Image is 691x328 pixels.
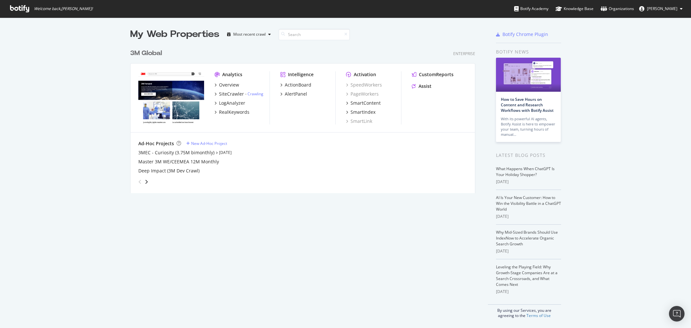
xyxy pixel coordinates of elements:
[144,179,149,185] div: angle-right
[130,28,219,41] div: My Web Properties
[496,248,561,254] div: [DATE]
[354,71,376,78] div: Activation
[138,168,200,174] a: Deep Impact (3M Dev Crawl)
[351,109,375,115] div: SmartIndex
[496,229,558,247] a: Why Mid-Sized Brands Should Use IndexNow to Accelerate Organic Search Growth
[346,91,379,97] a: PageWorkers
[214,109,249,115] a: RealKeywords
[225,29,273,40] button: Most recent crawl
[219,109,249,115] div: RealKeywords
[285,82,311,88] div: ActionBoard
[419,71,454,78] div: CustomReports
[496,31,548,38] a: Botify Chrome Plugin
[280,82,311,88] a: ActionBoard
[634,4,688,14] button: [PERSON_NAME]
[601,6,634,12] div: Organizations
[412,71,454,78] a: CustomReports
[556,6,593,12] div: Knowledge Base
[280,91,307,97] a: AlertPanel
[496,179,561,185] div: [DATE]
[130,41,480,193] div: grid
[219,91,244,97] div: SiteCrawler
[346,82,382,88] a: SpeedWorkers
[346,100,381,106] a: SmartContent
[496,152,561,159] div: Latest Blog Posts
[191,141,227,146] div: New Ad-Hoc Project
[285,91,307,97] div: AlertPanel
[496,214,561,219] div: [DATE]
[136,177,144,187] div: angle-left
[501,116,556,137] div: With its powerful AI agents, Botify Assist is here to empower your team, turning hours of manual…
[186,141,227,146] a: New Ad-Hoc Project
[288,71,314,78] div: Intelligence
[214,82,239,88] a: Overview
[496,58,561,92] img: How to Save Hours on Content and Research Workflows with Botify Assist
[647,6,677,11] span: Alexander Parrales
[496,264,558,287] a: Leveling the Playing Field: Why Growth-Stage Companies Are at a Search Crossroads, and What Comes...
[222,71,242,78] div: Analytics
[138,158,219,165] a: Master 3M WE/CEEMEA 12M Monthly
[501,97,554,113] a: How to Save Hours on Content and Research Workflows with Botify Assist
[219,100,245,106] div: LogAnalyzer
[496,289,561,295] div: [DATE]
[34,6,93,11] span: Welcome back, [PERSON_NAME] !
[245,91,263,97] div: -
[526,313,551,318] a: Terms of Use
[214,91,263,97] a: SiteCrawler- Crawling
[219,82,239,88] div: Overview
[514,6,548,12] div: Botify Academy
[219,150,232,155] a: [DATE]
[138,140,174,147] div: Ad-Hoc Projects
[138,149,214,156] a: 3MEC - Curiosity (3.75M bimonthly)
[214,100,245,106] a: LogAnalyzer
[412,83,432,89] a: Assist
[346,109,375,115] a: SmartIndex
[419,83,432,89] div: Assist
[248,91,263,97] a: Crawling
[496,166,555,177] a: What Happens When ChatGPT Is Your Holiday Shopper?
[130,49,162,58] div: 3M Global
[346,118,372,124] a: SmartLink
[496,195,561,212] a: AI Is Your New Customer: How to Win the Visibility Battle in a ChatGPT World
[233,32,266,36] div: Most recent crawl
[488,304,561,318] div: By using our Services, you are agreeing to the
[138,71,204,124] img: www.command.com
[669,306,685,322] div: Open Intercom Messenger
[130,49,165,58] a: 3M Global
[453,51,475,56] div: Enterprise
[496,48,561,55] div: Botify news
[279,29,350,40] input: Search
[502,31,548,38] div: Botify Chrome Plugin
[351,100,381,106] div: SmartContent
